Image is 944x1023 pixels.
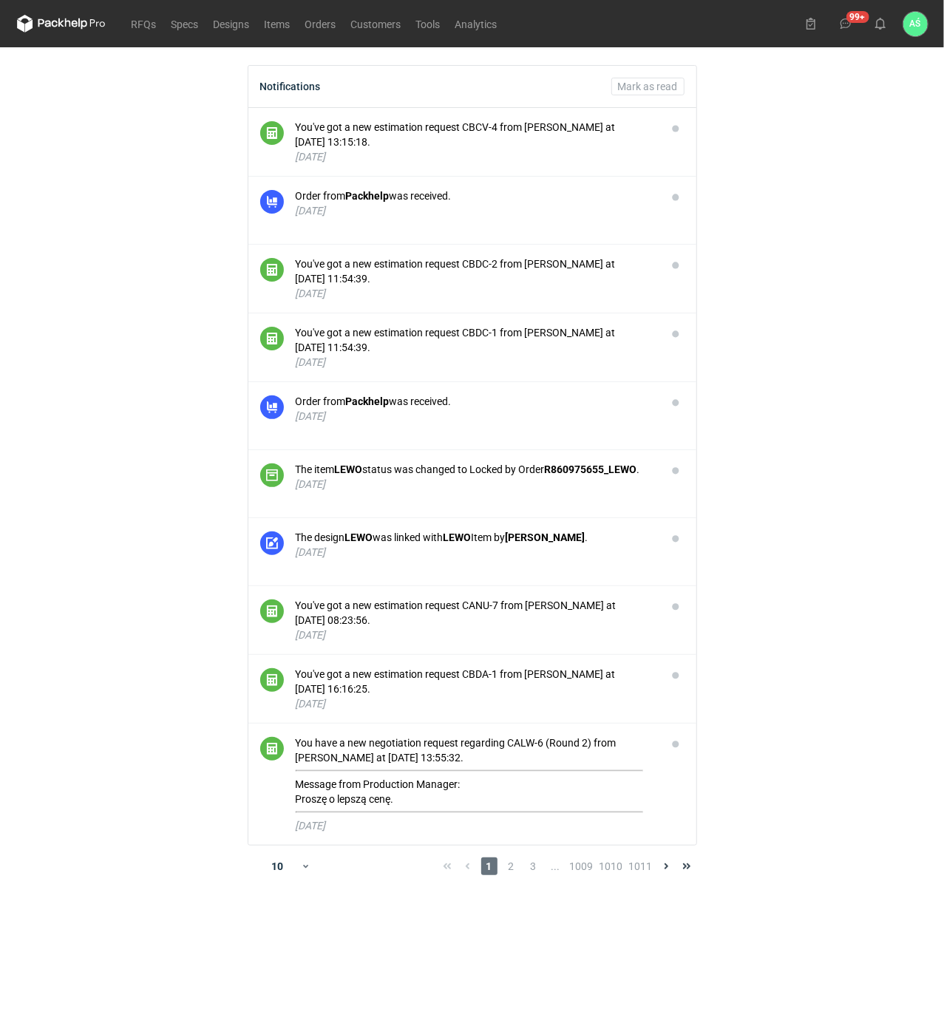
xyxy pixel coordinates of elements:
[296,120,655,164] button: You've got a new estimation request CBCV-4 from [PERSON_NAME] at [DATE] 13:15:18.[DATE]
[346,395,390,407] strong: Packhelp
[298,15,344,33] a: Orders
[503,857,520,875] span: 2
[296,256,655,301] button: You've got a new estimation request CBDC-2 from [PERSON_NAME] at [DATE] 11:54:39.[DATE]
[296,735,655,813] div: You have a new negotiation request regarding CALW-6 (Round 2) from [PERSON_NAME] at [DATE] 13:55:...
[206,15,257,33] a: Designs
[296,818,655,833] div: [DATE]
[296,325,655,370] button: You've got a new estimation request CBDC-1 from [PERSON_NAME] at [DATE] 11:54:39.[DATE]
[409,15,448,33] a: Tools
[296,203,655,218] div: [DATE]
[296,286,655,301] div: [DATE]
[444,531,472,543] strong: LEWO
[296,188,655,203] div: Order from was received.
[296,735,655,833] button: You have a new negotiation request regarding CALW-6 (Round 2) from [PERSON_NAME] at [DATE] 13:55:...
[296,667,655,696] div: You've got a new estimation request CBDA-1 from [PERSON_NAME] at [DATE] 16:16:25.
[296,598,655,642] button: You've got a new estimation request CANU-7 from [PERSON_NAME] at [DATE] 08:23:56.[DATE]
[296,598,655,628] div: You've got a new estimation request CANU-7 from [PERSON_NAME] at [DATE] 08:23:56.
[296,149,655,164] div: [DATE]
[257,15,298,33] a: Items
[570,857,594,875] span: 1009
[296,545,655,560] div: [DATE]
[296,530,655,560] button: The designLEWOwas linked withLEWOItem by[PERSON_NAME].[DATE]
[506,531,585,543] strong: [PERSON_NAME]
[296,696,655,711] div: [DATE]
[296,409,655,424] div: [DATE]
[296,394,655,424] button: Order fromPackhelpwas received.[DATE]
[296,188,655,218] button: Order fromPackhelpwas received.[DATE]
[260,81,321,92] div: Notifications
[296,628,655,642] div: [DATE]
[618,81,678,92] span: Mark as read
[296,667,655,711] button: You've got a new estimation request CBDA-1 from [PERSON_NAME] at [DATE] 16:16:25.[DATE]
[346,190,390,202] strong: Packhelp
[344,15,409,33] a: Customers
[481,857,498,875] span: 1
[164,15,206,33] a: Specs
[296,394,655,409] div: Order from was received.
[903,12,928,36] div: Adrian Świerżewski
[296,256,655,286] div: You've got a new estimation request CBDC-2 from [PERSON_NAME] at [DATE] 11:54:39.
[296,477,655,492] div: [DATE]
[611,78,685,95] button: Mark as read
[548,857,564,875] span: ...
[296,462,655,477] div: The item status was changed to Locked by Order .
[296,325,655,355] div: You've got a new estimation request CBDC-1 from [PERSON_NAME] at [DATE] 11:54:39.
[296,530,655,545] div: The design was linked with Item by .
[254,856,302,877] div: 10
[600,857,623,875] span: 1010
[296,355,655,370] div: [DATE]
[296,120,655,149] div: You've got a new estimation request CBCV-4 from [PERSON_NAME] at [DATE] 13:15:18.
[526,857,542,875] span: 3
[296,462,655,492] button: The itemLEWOstatus was changed to Locked by OrderR860975655_LEWO.[DATE]
[335,463,363,475] strong: LEWO
[124,15,164,33] a: RFQs
[834,12,858,35] button: 99+
[629,857,653,875] span: 1011
[545,463,637,475] strong: R860975655_LEWO
[345,531,373,543] strong: LEWO
[903,12,928,36] button: AŚ
[17,15,106,33] svg: Packhelp Pro
[448,15,505,33] a: Analytics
